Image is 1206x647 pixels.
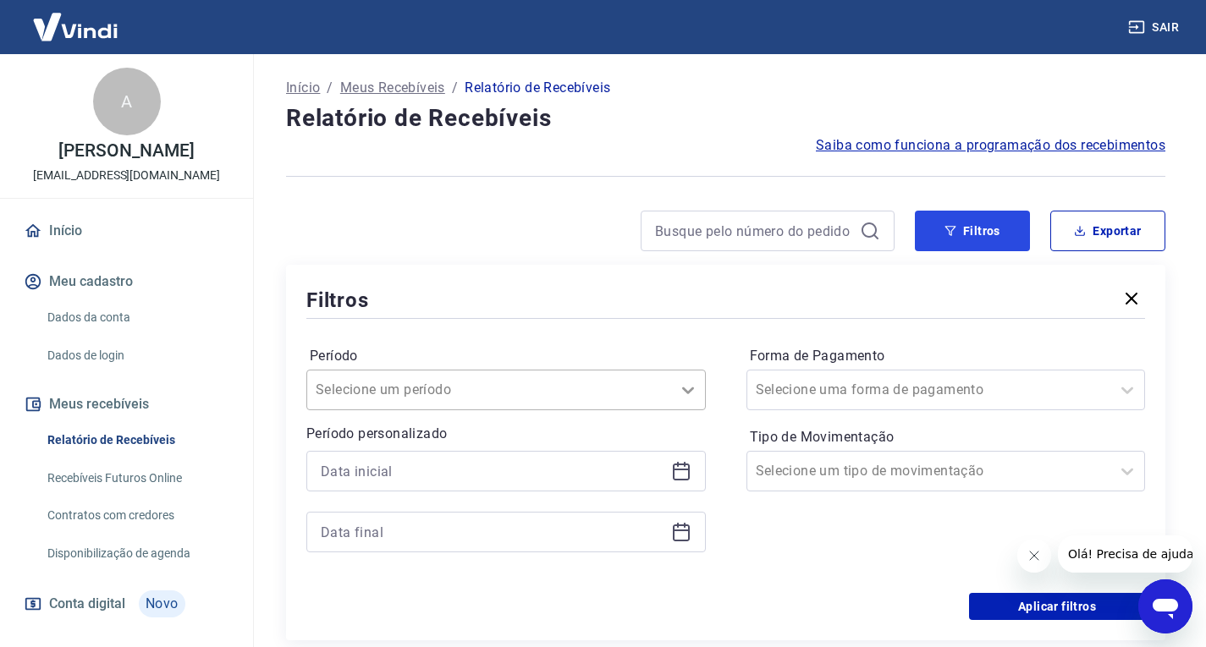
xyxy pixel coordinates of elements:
[465,78,610,98] p: Relatório de Recebíveis
[340,78,445,98] a: Meus Recebíveis
[20,386,233,423] button: Meus recebíveis
[93,68,161,135] div: A
[41,300,233,335] a: Dados da conta
[41,536,233,571] a: Disponibilização de agenda
[452,78,458,98] p: /
[41,338,233,373] a: Dados de login
[286,78,320,98] a: Início
[750,346,1143,366] label: Forma de Pagamento
[915,211,1030,251] button: Filtros
[310,346,702,366] label: Período
[655,218,853,244] input: Busque pelo número do pedido
[20,263,233,300] button: Meu cadastro
[1058,535,1192,573] iframe: Mensagem da empresa
[969,593,1145,620] button: Aplicar filtros
[306,287,369,314] h5: Filtros
[1017,539,1051,573] iframe: Fechar mensagem
[20,1,130,52] img: Vindi
[286,101,1165,135] h4: Relatório de Recebíveis
[49,592,125,616] span: Conta digital
[10,12,142,25] span: Olá! Precisa de ajuda?
[58,142,194,160] p: [PERSON_NAME]
[1138,579,1192,633] iframe: Botão para abrir a janela de mensagens
[306,424,706,444] p: Período personalizado
[20,212,233,249] a: Início
[139,590,185,617] span: Novo
[33,167,220,184] p: [EMAIL_ADDRESS][DOMAIN_NAME]
[321,458,664,484] input: Data inicial
[327,78,333,98] p: /
[41,498,233,533] a: Contratos com credores
[321,519,664,545] input: Data final
[816,135,1165,156] a: Saiba como funciona a programação dos recebimentos
[41,423,233,458] a: Relatório de Recebíveis
[750,427,1143,447] label: Tipo de Movimentação
[20,584,233,624] a: Conta digitalNovo
[1050,211,1165,251] button: Exportar
[41,461,233,496] a: Recebíveis Futuros Online
[1125,12,1186,43] button: Sair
